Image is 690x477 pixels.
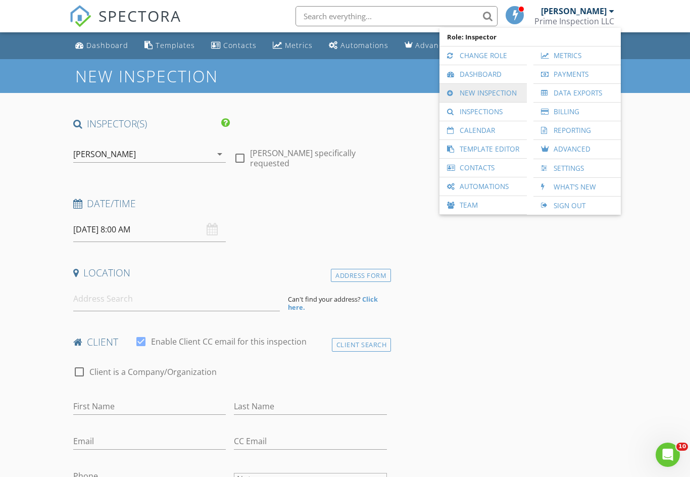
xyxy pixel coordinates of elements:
a: Automations (Basic) [325,36,392,55]
iframe: Intercom live chat [656,443,680,467]
a: Data Exports [538,84,616,102]
h1: New Inspection [75,67,299,85]
a: Reporting [538,121,616,139]
a: Sign Out [538,197,616,215]
span: SPECTORA [98,5,181,26]
h4: client [73,336,387,349]
h4: INSPECTOR(S) [73,117,230,130]
a: Dashboard [445,65,522,83]
a: Templates [140,36,199,55]
label: [PERSON_NAME] specifically requested [250,148,387,168]
div: [PERSON_NAME] [73,150,136,159]
a: New Inspection [445,84,522,102]
a: Dashboard [71,36,132,55]
a: Settings [538,159,616,177]
span: 10 [676,443,688,451]
div: Templates [156,40,195,50]
a: Inspections [445,103,522,121]
label: Enable Client CC email for this inspection [151,337,307,347]
div: Prime Inspection LLC [534,16,614,26]
label: Client is a Company/Organization [89,367,217,377]
a: Payments [538,65,616,83]
a: Template Editor [445,140,522,158]
input: Search everything... [295,6,498,26]
a: Contacts [445,159,522,177]
i: arrow_drop_down [214,148,226,160]
strong: Click here. [288,295,378,312]
div: Advanced [415,40,453,50]
a: Advanced [538,140,616,159]
h4: Location [73,266,387,279]
a: Calendar [445,121,522,139]
a: Advanced [401,36,457,55]
input: Select date [73,217,226,242]
span: Can't find your address? [288,295,361,304]
div: Address Form [331,269,391,282]
a: SPECTORA [69,14,181,35]
div: Client Search [332,338,391,352]
a: Contacts [207,36,261,55]
a: Automations [445,177,522,196]
div: [PERSON_NAME] [541,6,607,16]
a: Metrics [538,46,616,65]
div: Metrics [285,40,313,50]
input: Address Search [73,287,280,311]
a: What's New [538,178,616,196]
a: Billing [538,103,616,121]
div: Automations [340,40,388,50]
h4: Date/Time [73,197,387,210]
div: Dashboard [86,40,128,50]
a: Team [445,196,522,214]
img: The Best Home Inspection Software - Spectora [69,5,91,27]
span: Role: Inspector [445,28,616,46]
div: Contacts [223,40,257,50]
a: Change Role [445,46,522,65]
a: Metrics [269,36,317,55]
